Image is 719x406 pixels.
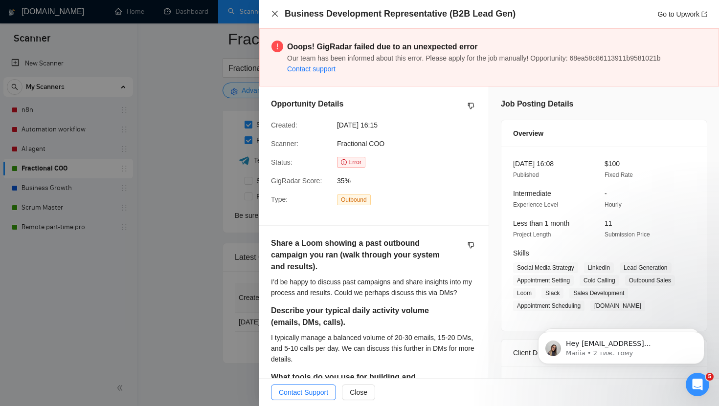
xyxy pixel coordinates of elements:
[513,160,554,168] span: [DATE] 16:08
[279,387,328,398] span: Contact Support
[271,158,292,166] span: Status:
[513,340,695,366] div: Client Details
[271,371,446,395] h5: What tools do you use for building and managing prospect lists?
[156,305,181,324] span: neutral face reaction
[501,98,573,110] h5: Job Posting Details
[337,120,484,130] span: [DATE] 16:15
[605,171,633,178] span: Fixed Rate
[465,239,477,251] button: dislike
[337,140,384,148] span: Fractional COO
[513,219,569,227] span: Less than 1 month
[271,140,298,148] span: Scanner:
[181,305,206,324] span: smiley reaction
[513,231,551,238] span: Project Length
[107,337,229,344] a: Відкрити в довідковому центрі
[271,10,279,18] span: close
[465,100,477,112] button: dislike
[513,190,551,197] span: Intermediate
[513,262,578,273] span: Social Media Strategy
[513,171,539,178] span: Published
[271,237,446,273] h5: Share a Loom showing a past outbound campaign you ran (walk through your system and results).
[513,201,558,208] span: Experience Level
[620,262,671,273] span: Lead Generation
[605,219,612,227] span: 11
[513,249,529,257] span: Skills
[271,277,477,298] div: I’d be happy to discuss past campaigns and share insights into my process and results. Could we p...
[513,128,543,139] span: Overview
[43,38,169,46] p: Message from Mariia, sent 2 тиж. тому
[657,10,707,18] a: Go to Upworkexport
[706,373,714,381] span: 5
[271,195,288,203] span: Type:
[130,305,156,324] span: disappointed reaction
[271,98,343,110] h5: Opportunity Details
[541,288,563,299] span: Slack
[161,305,175,324] span: 😐
[686,373,709,396] iframe: Intercom live chat
[271,41,283,52] span: exclamation-circle
[12,295,325,306] div: Ви отримали відповідь на своє запитання?
[43,28,169,153] span: Hey [EMAIL_ADDRESS][DOMAIN_NAME], Looks like your Upwork agency DM Wings ran out of connects. We ...
[513,300,584,311] span: Appointment Scheduling
[271,385,336,400] button: Contact Support
[569,288,628,299] span: Sales Development
[342,385,375,400] button: Close
[701,11,707,17] span: export
[341,159,347,165] span: exclamation-circle
[513,288,536,299] span: Loom
[135,305,150,324] span: 😞
[468,241,474,249] span: dislike
[271,10,279,18] button: Close
[313,4,330,21] div: Закрити
[271,121,297,129] span: Created:
[271,332,477,364] div: I typically manage a balanced volume of 20-30 emails, 15-20 DMs, and 5-10 calls per day. We can d...
[605,160,620,168] span: $100
[625,275,675,286] span: Outbound Sales
[605,231,650,238] span: Submission Price
[285,8,516,20] h4: Business Development Representative (B2B Lead Gen)
[605,201,622,208] span: Hourly
[337,157,365,168] span: Error
[468,102,474,110] span: dislike
[590,300,645,311] span: [DOMAIN_NAME]
[337,175,484,186] span: 35%
[271,177,322,185] span: GigRadar Score:
[584,262,614,273] span: LinkedIn
[271,305,446,328] h5: Describe your typical daily activity volume (emails, DMs, calls).
[186,305,201,324] span: 😃
[513,275,574,286] span: Appointment Setting
[337,194,371,205] span: Outbound
[287,54,661,62] span: Our team has been informed about this error. Please apply for the job manually! Opportunity: 68ea...
[350,387,367,398] span: Close
[6,4,25,22] button: go back
[605,190,607,197] span: -
[287,43,477,51] strong: Ooops! GigRadar failed due to an unexpected error
[287,65,336,73] a: Contact support
[523,311,719,380] iframe: Intercom notifications повідомлення
[580,275,619,286] span: Cold Calling
[294,4,313,22] button: Згорнути вікно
